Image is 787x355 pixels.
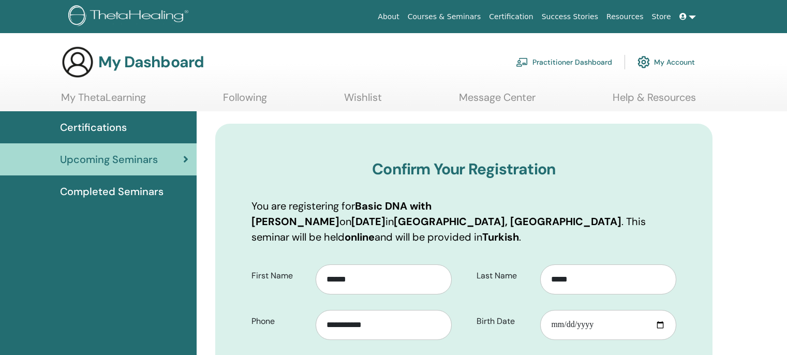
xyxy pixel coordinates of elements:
[482,230,519,244] b: Turkish
[516,51,612,73] a: Practitioner Dashboard
[648,7,675,26] a: Store
[244,312,316,331] label: Phone
[485,7,537,26] a: Certification
[374,7,403,26] a: About
[602,7,648,26] a: Resources
[223,91,267,111] a: Following
[68,5,192,28] img: logo.png
[351,215,385,228] b: [DATE]
[61,91,146,111] a: My ThetaLearning
[637,51,695,73] a: My Account
[345,230,375,244] b: online
[469,312,541,331] label: Birth Date
[613,91,696,111] a: Help & Resources
[98,53,204,71] h3: My Dashboard
[251,198,676,245] p: You are registering for on in . This seminar will be held and will be provided in .
[459,91,536,111] a: Message Center
[469,266,541,286] label: Last Name
[244,266,316,286] label: First Name
[404,7,485,26] a: Courses & Seminars
[538,7,602,26] a: Success Stories
[60,152,158,167] span: Upcoming Seminars
[61,46,94,79] img: generic-user-icon.jpg
[516,57,528,67] img: chalkboard-teacher.svg
[60,120,127,135] span: Certifications
[344,91,382,111] a: Wishlist
[60,184,164,199] span: Completed Seminars
[637,53,650,71] img: cog.svg
[251,160,676,179] h3: Confirm Your Registration
[394,215,621,228] b: [GEOGRAPHIC_DATA], [GEOGRAPHIC_DATA]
